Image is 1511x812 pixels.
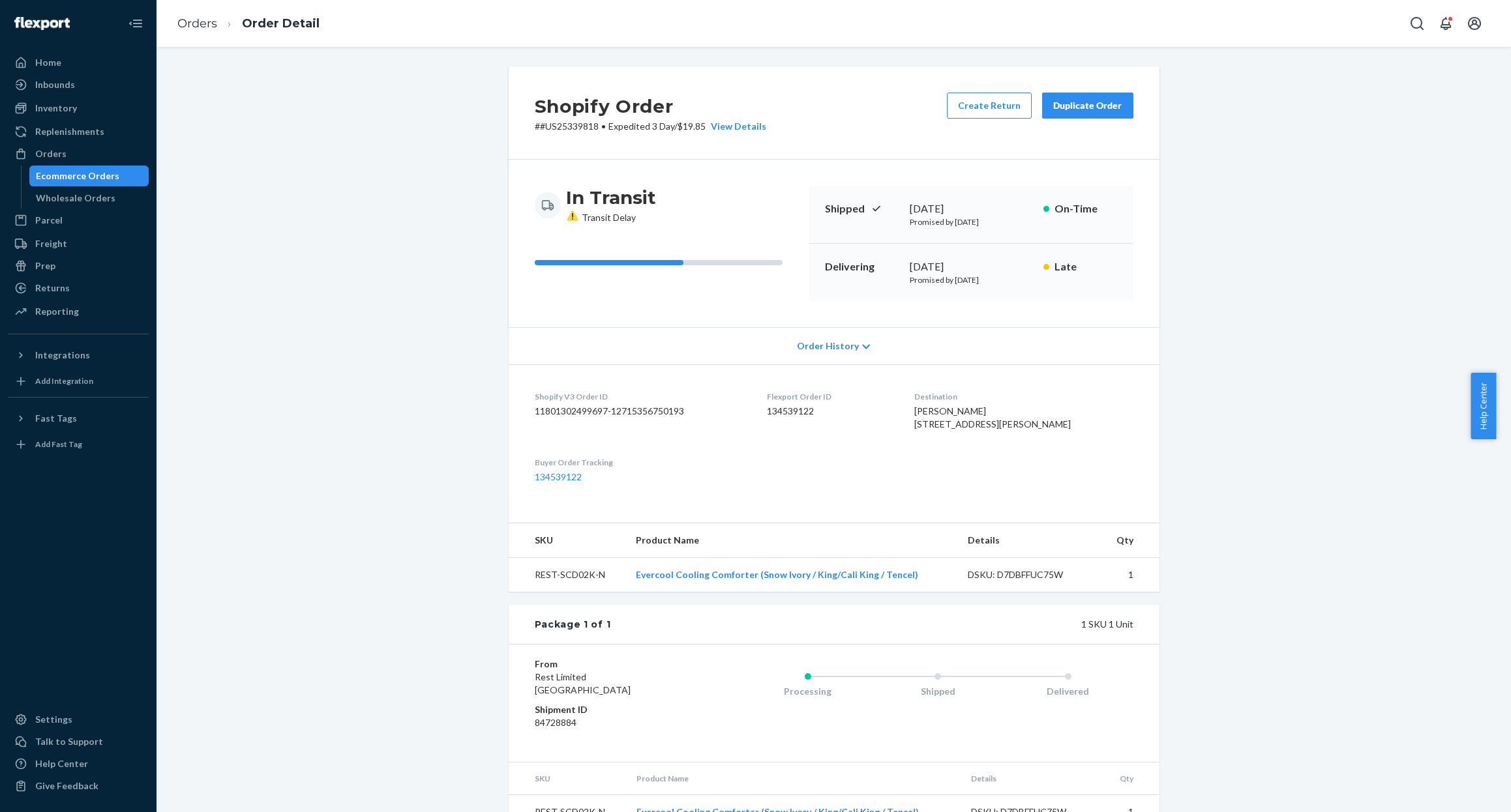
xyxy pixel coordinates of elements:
[535,93,766,120] h2: Shopify Order
[535,716,691,729] dd: 84728884
[36,192,115,205] div: Wholesale Orders
[8,434,149,455] a: Add Fast Tag
[1053,99,1122,112] div: Duplicate Order
[957,523,1101,558] th: Details
[8,408,149,429] button: Fast Tags
[8,709,149,730] a: Settings
[35,412,77,425] div: Fast Tags
[177,16,217,31] a: Orders
[8,731,149,752] a: Talk to Support
[35,757,88,770] div: Help Center
[825,201,899,216] p: Shipped
[123,10,149,36] button: Close Navigation
[1042,93,1133,119] button: Duplicate Order
[35,735,103,748] div: Talk to Support
[35,282,70,295] div: Returns
[610,618,1133,631] div: 1 SKU 1 Unit
[8,255,149,276] a: Prep
[1433,10,1459,36] button: Open notifications
[961,762,1104,795] th: Details
[743,685,873,698] div: Processing
[535,471,582,482] a: 134539122
[608,121,674,132] span: Expedited 3 Day
[535,391,746,402] dt: Shopify V3 Order ID
[8,52,149,73] a: Home
[535,671,631,695] span: Rest Limited [GEOGRAPHIC_DATA]
[35,439,82,450] div: Add Fast Tag
[535,658,691,671] dt: From
[8,74,149,95] a: Inbounds
[35,147,67,160] div: Orders
[8,371,149,392] a: Add Integration
[636,569,918,580] a: Evercool Cooling Comforter (Snow Ivory / King/Cali King / Tencel)
[706,120,766,133] button: View Details
[910,274,1033,285] p: Promised by [DATE]
[36,169,119,182] div: Ecommerce Orders
[8,143,149,164] a: Orders
[601,121,606,132] span: •
[35,237,67,250] div: Freight
[1104,762,1159,795] th: Qty
[35,125,104,138] div: Replenishments
[8,301,149,322] a: Reporting
[535,618,611,631] div: Package 1 of 1
[509,523,626,558] th: SKU
[8,233,149,254] a: Freight
[14,17,70,30] img: Flexport logo
[767,405,893,418] dd: 134539122
[509,762,627,795] th: SKU
[35,102,77,115] div: Inventory
[1461,10,1488,36] button: Open account menu
[947,93,1032,119] button: Create Return
[509,558,626,592] td: REST-SCD02K-N
[625,523,957,558] th: Product Name
[914,391,1133,402] dt: Destination
[8,210,149,231] a: Parcel
[968,568,1090,581] div: DSKU: D7DBFFUC75W
[910,216,1033,227] p: Promised by [DATE]
[8,776,149,796] button: Give Feedback
[35,78,75,91] div: Inbounds
[535,457,746,468] dt: Buyer Order Tracking
[35,375,93,386] div: Add Integration
[1101,558,1159,592] td: 1
[35,779,98,792] div: Give Feedback
[535,405,746,418] dd: 11801302499697-12715356750193
[35,349,90,362] div: Integrations
[535,120,766,133] p: # #US25339818 / $19.85
[35,713,72,726] div: Settings
[1404,10,1430,36] button: Open Search Box
[35,259,55,272] div: Prep
[8,753,149,774] a: Help Center
[910,259,1033,274] div: [DATE]
[167,5,330,43] ol: breadcrumbs
[8,121,149,142] a: Replenishments
[797,340,859,353] span: Order History
[29,166,149,186] a: Ecommerce Orders
[873,685,1003,698] div: Shipped
[566,212,636,223] span: Transit Delay
[1055,259,1118,274] p: Late
[535,703,691,716] dt: Shipment ID
[35,305,79,318] div: Reporting
[29,188,149,209] a: Wholesale Orders
[35,56,61,69] div: Home
[626,762,961,795] th: Product Name
[1003,685,1133,698] div: Delivered
[1055,201,1118,216] p: On-Time
[242,16,320,31] a: Order Detail
[767,391,893,402] dt: Flexport Order ID
[1101,523,1159,558] th: Qty
[914,405,1071,429] span: [PERSON_NAME] [STREET_ADDRESS][PERSON_NAME]
[1471,373,1496,439] button: Help Center
[825,259,899,274] p: Delivering
[35,214,63,227] div: Parcel
[566,186,656,209] h3: In Transit
[910,201,1033,216] div: [DATE]
[8,278,149,298] a: Returns
[8,345,149,366] button: Integrations
[8,98,149,119] a: Inventory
